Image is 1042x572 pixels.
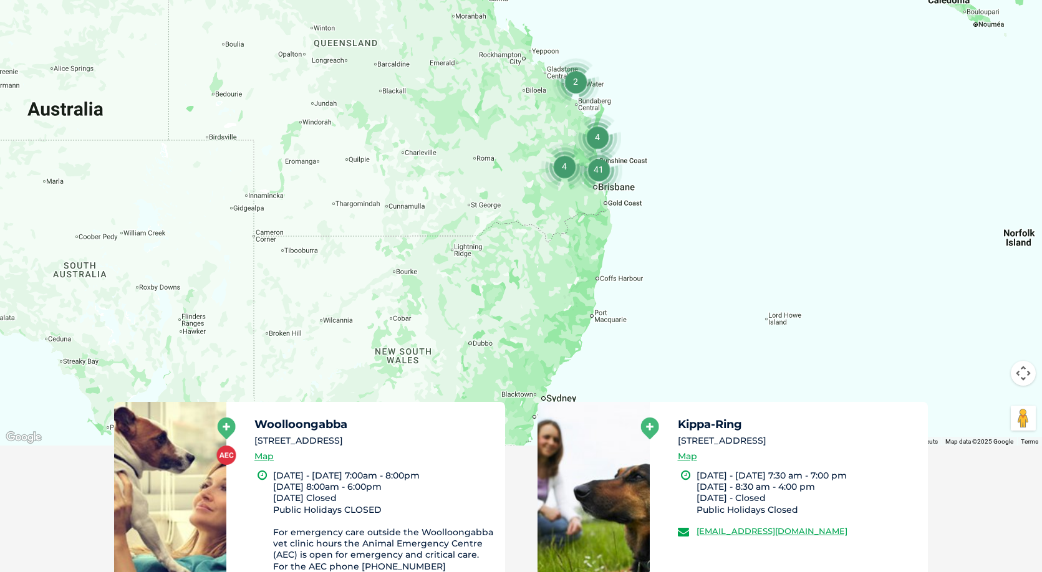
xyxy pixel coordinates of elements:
[697,526,847,536] a: [EMAIL_ADDRESS][DOMAIN_NAME]
[1011,406,1036,431] button: Drag Pegman onto the map to open Street View
[574,113,621,161] div: 4
[254,449,274,464] a: Map
[3,429,44,446] img: Google
[945,438,1013,445] span: Map data ©2025 Google
[1021,438,1038,445] a: Terms (opens in new tab)
[1011,361,1036,386] button: Map camera controls
[254,419,494,430] h5: Woolloongabba
[541,143,588,190] div: 4
[678,449,697,464] a: Map
[273,470,494,572] li: [DATE] - [DATE] 7:00am - 8:00pm [DATE] 8:00am - 6:00pm [DATE] Closed Public Holidays CLOSED For e...
[254,434,494,447] li: [STREET_ADDRESS]
[3,429,44,446] a: Open this area in Google Maps (opens a new window)
[678,419,917,430] h5: Kippa-Ring
[575,146,622,193] div: 41
[678,434,917,447] li: [STREET_ADDRESS]
[697,470,917,515] li: [DATE] - [DATE] 7:30 am - 7:00 pm [DATE] - 8:30 am - 4:00 pm [DATE] - Closed Public Holidays Closed
[552,58,599,105] div: 2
